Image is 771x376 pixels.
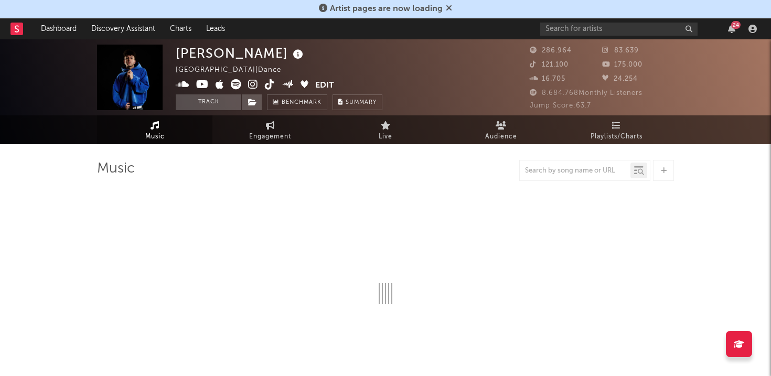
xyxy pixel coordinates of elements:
button: 24 [728,25,735,33]
input: Search for artists [540,23,698,36]
span: Jump Score: 63.7 [530,102,591,109]
span: Engagement [249,131,291,143]
a: Charts [163,18,199,39]
a: Live [328,115,443,144]
input: Search by song name or URL [520,167,630,175]
a: Music [97,115,212,144]
button: Summary [333,94,382,110]
span: 83.639 [602,47,639,54]
a: Playlists/Charts [559,115,674,144]
span: 24.254 [602,76,638,82]
span: Benchmark [282,96,322,109]
a: Benchmark [267,94,327,110]
span: 8.684.768 Monthly Listeners [530,90,642,96]
a: Discovery Assistant [84,18,163,39]
span: Live [379,131,392,143]
span: 16.705 [530,76,565,82]
span: Audience [485,131,517,143]
div: [GEOGRAPHIC_DATA] | Dance [176,64,293,77]
span: Playlists/Charts [591,131,642,143]
span: Music [145,131,165,143]
span: Summary [346,100,377,105]
span: Artist pages are now loading [330,5,443,13]
div: [PERSON_NAME] [176,45,306,62]
div: 24 [731,21,741,29]
button: Track [176,94,241,110]
span: 175.000 [602,61,642,68]
a: Engagement [212,115,328,144]
span: 286.964 [530,47,572,54]
a: Leads [199,18,232,39]
a: Audience [443,115,559,144]
span: Dismiss [446,5,452,13]
a: Dashboard [34,18,84,39]
span: 121.100 [530,61,569,68]
button: Edit [315,79,334,92]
